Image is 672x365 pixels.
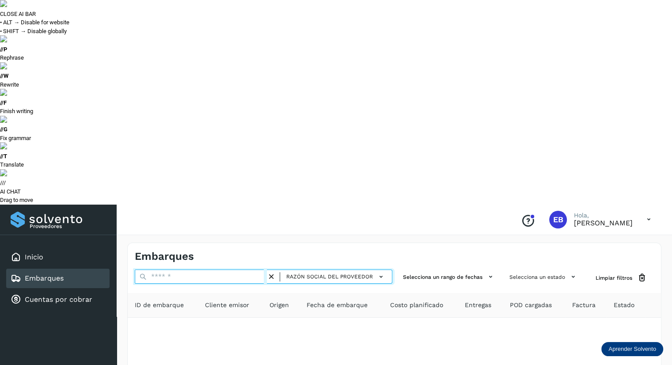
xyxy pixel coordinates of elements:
p: Hola, [574,212,633,219]
span: Razón social del proveedor [286,273,373,281]
span: Entregas [465,300,491,310]
p: Proveedores [30,223,106,229]
button: Selecciona un estado [506,270,581,284]
a: Embarques [25,274,64,282]
button: Selecciona un rango de fechas [399,270,499,284]
a: Inicio [25,253,43,261]
span: Cliente emisor [205,300,249,310]
span: Origen [270,300,289,310]
span: ID de embarque [135,300,184,310]
h4: Embarques [135,250,194,263]
button: Razón social del proveedor [284,270,388,283]
span: Costo planificado [390,300,443,310]
div: Aprender Solvento [601,342,663,356]
span: Estado [614,300,634,310]
span: Limpiar filtros [596,274,632,282]
p: Aprender Solvento [608,346,656,353]
div: Cuentas por cobrar [6,290,110,309]
div: Embarques [6,269,110,288]
a: Cuentas por cobrar [25,295,92,304]
span: Factura [572,300,596,310]
div: Inicio [6,247,110,267]
button: Limpiar filtros [588,270,654,286]
span: Fecha de embarque [307,300,368,310]
span: POD cargadas [510,300,552,310]
p: ERICK BOHORQUEZ MORENO [574,219,633,227]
